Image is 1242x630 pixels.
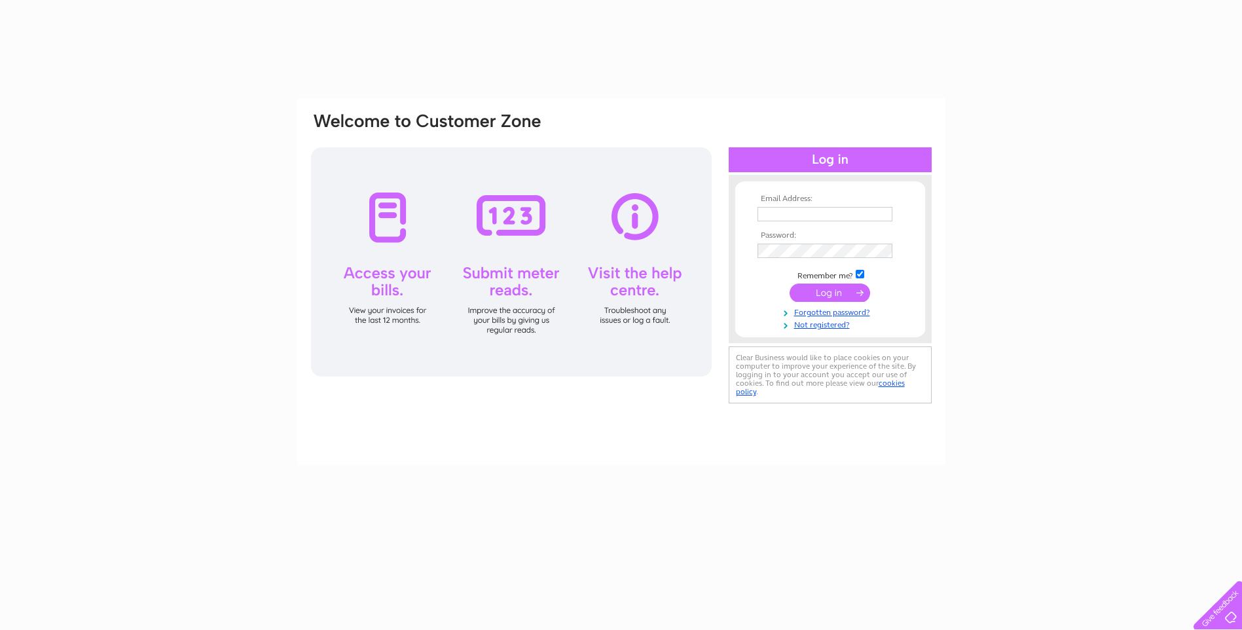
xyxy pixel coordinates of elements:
[754,195,906,204] th: Email Address:
[729,346,932,403] div: Clear Business would like to place cookies on your computer to improve your experience of the sit...
[754,268,906,281] td: Remember me?
[736,379,905,396] a: cookies policy
[758,305,906,318] a: Forgotten password?
[758,318,906,330] a: Not registered?
[790,284,870,302] input: Submit
[754,231,906,240] th: Password:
